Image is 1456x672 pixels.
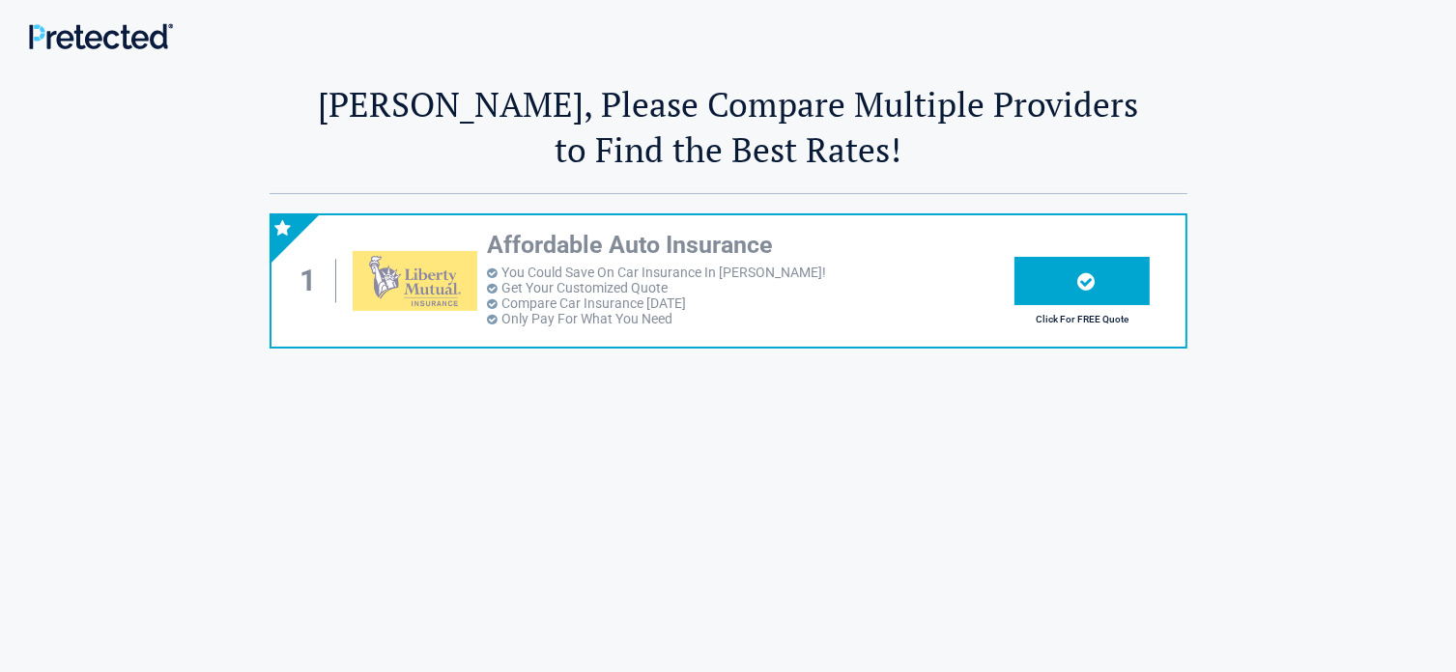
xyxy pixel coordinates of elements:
[291,260,337,303] div: 1
[487,295,1014,311] li: Compare Car Insurance [DATE]
[487,265,1014,280] li: You Could Save On Car Insurance In [PERSON_NAME]!
[487,230,1014,262] h3: Affordable Auto Insurance
[270,81,1187,172] h2: [PERSON_NAME], Please Compare Multiple Providers to Find the Best Rates!
[29,23,173,49] img: Main Logo
[487,280,1014,295] li: Get Your Customized Quote
[1014,314,1150,324] h2: Click For FREE Quote
[487,311,1014,326] li: Only Pay For What You Need
[353,251,476,311] img: libertymutual's logo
